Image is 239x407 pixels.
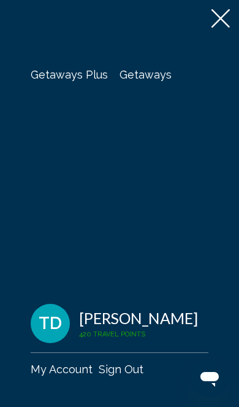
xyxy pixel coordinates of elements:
a: My Account [31,363,93,376]
div: [PERSON_NAME] [79,309,198,327]
a: Getaways Plus [31,68,108,81]
button: Sign Out [99,362,143,376]
span: 420 Travel Points [79,330,145,338]
a: Getaways [120,68,172,81]
iframe: Button to launch messaging window [190,358,229,397]
span: TD [39,314,62,333]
